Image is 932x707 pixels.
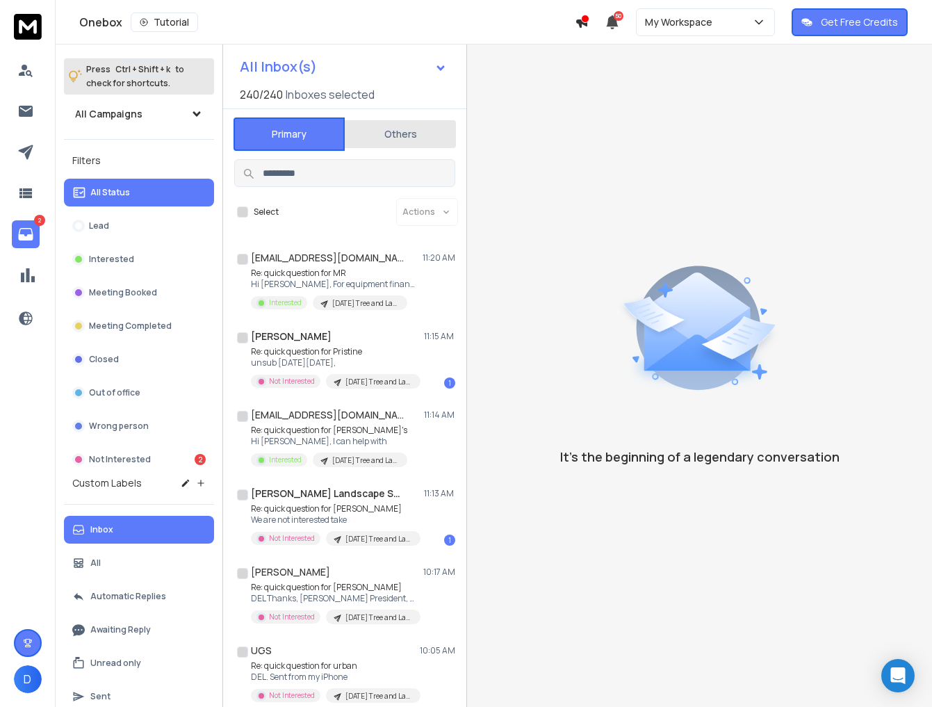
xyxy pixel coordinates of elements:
div: 1 [444,377,455,389]
button: Interested [64,245,214,273]
p: [DATE] Tree and Landscaping [345,377,412,387]
div: 1 [444,535,455,546]
p: Re: quick question for MR [251,268,418,279]
p: Sent [90,691,111,702]
p: 11:20 AM [423,252,455,263]
h1: UGS [251,644,272,658]
p: Lead [89,220,109,231]
p: 10:05 AM [420,645,455,656]
p: Interested [269,455,302,465]
p: Re: quick question for [PERSON_NAME] [251,503,418,514]
h1: [PERSON_NAME] [251,330,332,343]
div: 2 [195,454,206,465]
button: Meeting Booked [64,279,214,307]
button: Tutorial [131,13,198,32]
h1: [PERSON_NAME] Landscape Services [251,487,404,501]
p: All [90,558,101,569]
span: 240 / 240 [240,86,283,103]
p: [DATE] Tree and Landscaping [345,534,412,544]
button: All [64,549,214,577]
p: Interested [269,298,302,308]
button: All Inbox(s) [229,53,458,81]
button: Awaiting Reply [64,616,214,644]
p: 11:15 AM [424,331,455,342]
button: D [14,665,42,693]
p: [DATE] Tree and Landscaping [332,455,399,466]
a: 2 [12,220,40,248]
button: Unread only [64,649,214,677]
p: Hi [PERSON_NAME], I can help with [251,436,407,447]
p: Re: quick question for [PERSON_NAME] [251,582,418,593]
p: Re: quick question for Pristine [251,346,418,357]
p: All Status [90,187,130,198]
p: Closed [89,354,119,365]
button: Get Free Credits [792,8,908,36]
p: Interested [89,254,134,265]
p: [DATE] Tree and Landscaping [332,298,399,309]
p: DEL. Sent from my iPhone [251,672,418,683]
p: DEL Thanks, [PERSON_NAME] President, Kitson Landscape Management, [251,593,418,604]
p: Out of office [89,387,140,398]
p: Not Interested [89,454,151,465]
p: [DATE] Tree and Landscaping [345,691,412,701]
p: Automatic Replies [90,591,166,602]
p: 11:13 AM [424,488,455,499]
p: Meeting Booked [89,287,157,298]
p: Re: quick question for [PERSON_NAME]'s [251,425,407,436]
button: All Campaigns [64,100,214,128]
div: Open Intercom Messenger [881,659,915,692]
h3: Inboxes selected [286,86,375,103]
button: Lead [64,212,214,240]
p: My Workspace [645,15,718,29]
button: Closed [64,346,214,373]
p: Hi [PERSON_NAME], For equipment financing, we [251,279,418,290]
p: unsub [DATE][DATE], [251,357,418,368]
button: Meeting Completed [64,312,214,340]
p: Unread only [90,658,141,669]
p: 10:17 AM [423,567,455,578]
p: Meeting Completed [89,320,172,332]
p: Not Interested [269,612,315,622]
button: Others [345,119,456,149]
span: Ctrl + Shift + k [113,61,172,77]
div: Onebox [79,13,575,32]
label: Select [254,206,279,218]
p: Not Interested [269,376,315,387]
p: We are not interested take [251,514,418,526]
h3: Custom Labels [72,476,142,490]
h1: [EMAIL_ADDRESS][DOMAIN_NAME] [251,251,404,265]
p: [DATE] Tree and Landscaping [345,612,412,623]
span: 50 [614,11,623,21]
button: Wrong person [64,412,214,440]
p: Not Interested [269,533,315,544]
p: Awaiting Reply [90,624,151,635]
p: 2 [34,215,45,226]
p: Not Interested [269,690,315,701]
button: Primary [234,117,345,151]
button: Inbox [64,516,214,544]
p: Inbox [90,524,113,535]
p: It’s the beginning of a legendary conversation [560,447,840,466]
h3: Filters [64,151,214,170]
h1: [EMAIL_ADDRESS][DOMAIN_NAME] [251,408,404,422]
button: All Status [64,179,214,206]
p: Wrong person [89,421,149,432]
h1: All Inbox(s) [240,60,317,74]
p: Get Free Credits [821,15,898,29]
h1: All Campaigns [75,107,142,121]
p: Re: quick question for urban [251,660,418,672]
p: 11:14 AM [424,409,455,421]
button: Automatic Replies [64,583,214,610]
h1: [PERSON_NAME] [251,565,330,579]
button: Out of office [64,379,214,407]
p: Press to check for shortcuts. [86,63,184,90]
button: Not Interested2 [64,446,214,473]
